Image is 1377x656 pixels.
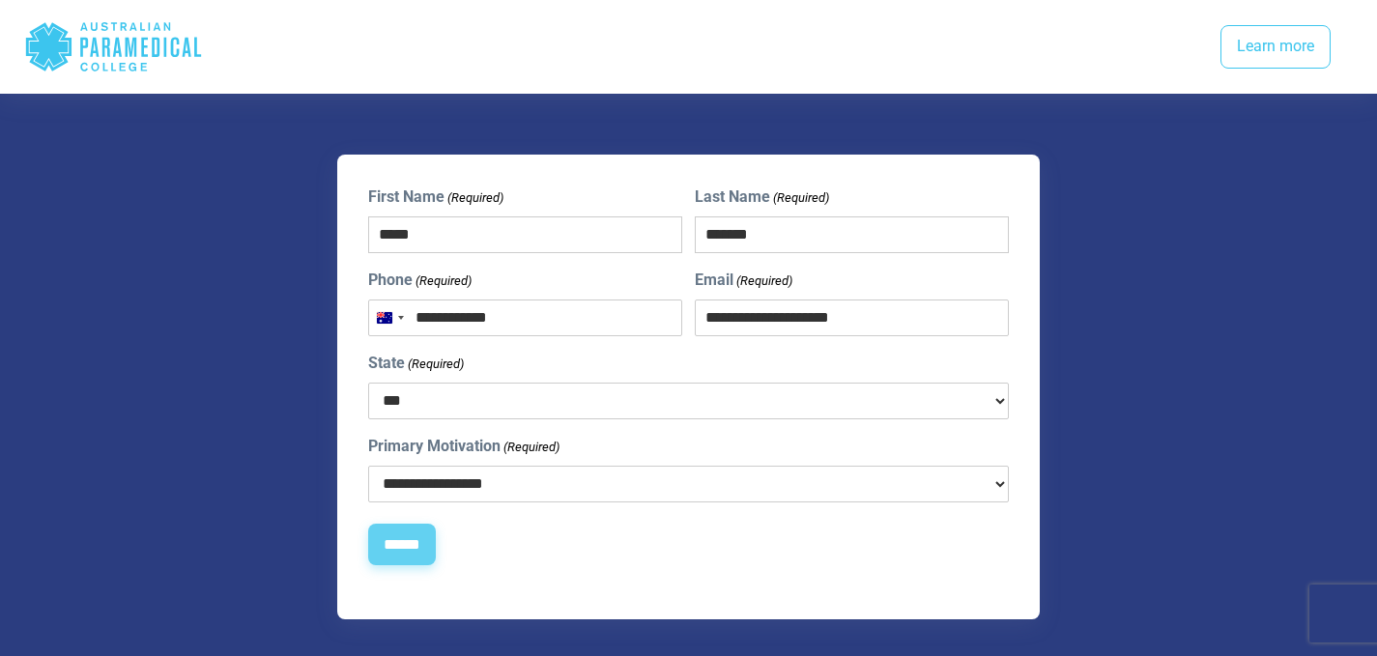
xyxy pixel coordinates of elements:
[368,185,503,209] label: First Name
[735,271,793,291] span: (Required)
[369,300,410,335] button: Selected country
[502,438,559,457] span: (Required)
[406,355,464,374] span: (Required)
[368,269,472,292] label: Phone
[445,188,503,208] span: (Required)
[695,185,829,209] label: Last Name
[1220,25,1331,70] a: Learn more
[368,435,559,458] label: Primary Motivation
[24,15,203,78] div: Australian Paramedical College
[368,352,464,375] label: State
[695,269,792,292] label: Email
[772,188,830,208] span: (Required)
[414,271,472,291] span: (Required)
